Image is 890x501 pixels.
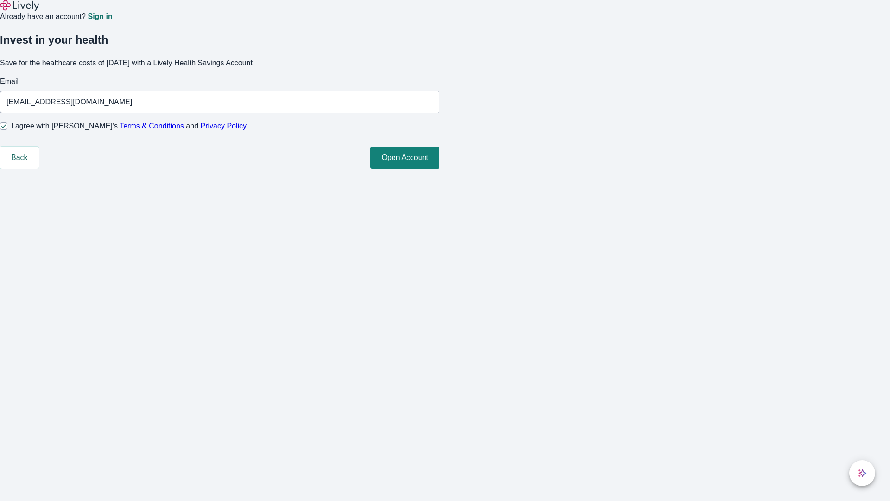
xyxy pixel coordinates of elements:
button: Open Account [370,147,439,169]
button: chat [849,460,875,486]
svg: Lively AI Assistant [858,469,867,478]
span: I agree with [PERSON_NAME]’s and [11,121,247,132]
a: Privacy Policy [201,122,247,130]
a: Terms & Conditions [120,122,184,130]
a: Sign in [88,13,112,20]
